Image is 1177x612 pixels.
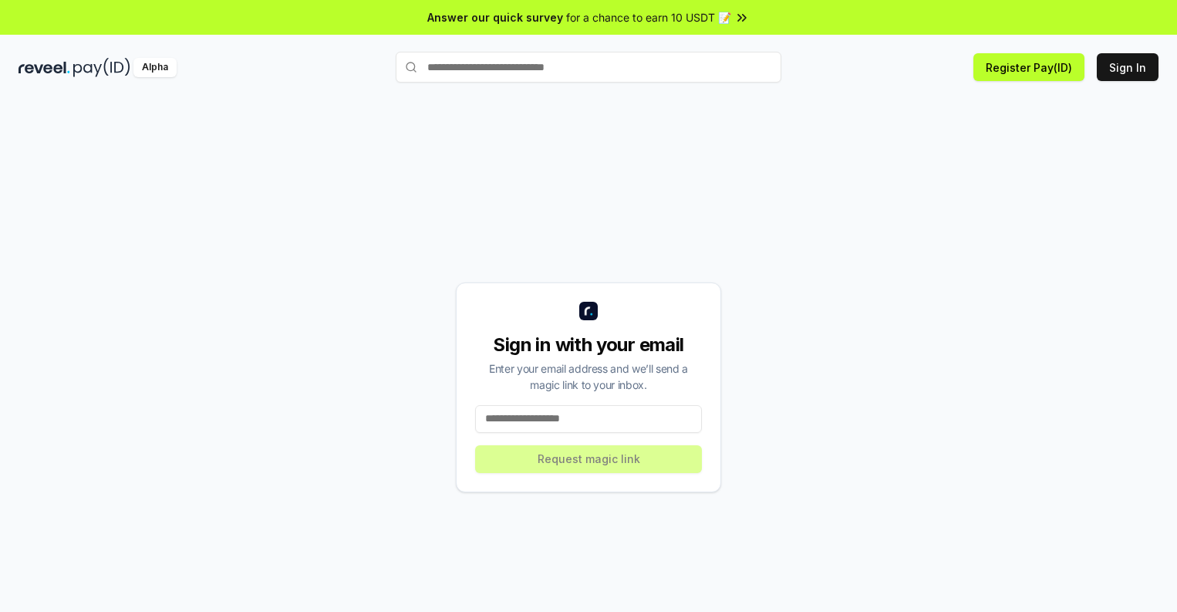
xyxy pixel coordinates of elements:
div: Sign in with your email [475,333,702,357]
span: for a chance to earn 10 USDT 📝 [566,9,731,25]
img: reveel_dark [19,58,70,77]
div: Alpha [133,58,177,77]
img: pay_id [73,58,130,77]
div: Enter your email address and we’ll send a magic link to your inbox. [475,360,702,393]
button: Sign In [1097,53,1158,81]
span: Answer our quick survey [427,9,563,25]
img: logo_small [579,302,598,320]
button: Register Pay(ID) [973,53,1084,81]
